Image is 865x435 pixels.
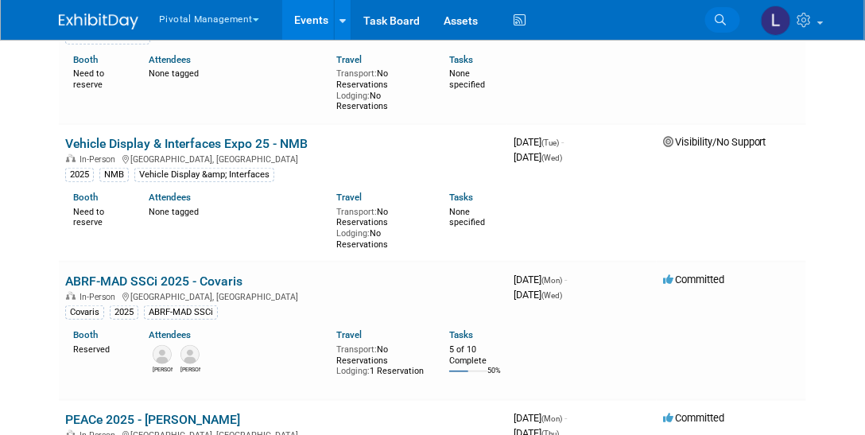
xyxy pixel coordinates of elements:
div: 5 of 10 Complete [449,344,501,366]
div: None tagged [149,65,325,80]
div: Melissa Gabello [153,364,173,374]
td: 50% [487,367,501,388]
span: None specified [449,207,485,228]
span: Transport: [336,207,377,217]
span: None specified [449,68,485,90]
img: Melissa Gabello [153,345,172,364]
span: - [564,274,567,285]
div: 2025 [110,305,138,320]
span: Committed [663,412,724,424]
div: Sujash Chatterjee [180,364,200,374]
img: Leslie Pelton [761,6,791,36]
a: PEACe 2025 - [PERSON_NAME] [65,412,240,427]
div: Reserved [73,341,125,355]
span: (Mon) [541,276,562,285]
img: Sujash Chatterjee [180,345,200,364]
div: NMB [99,168,129,182]
a: ABRF-MAD SSCi 2025 - Covaris [65,274,242,289]
span: (Tue) [541,138,559,147]
span: (Wed) [541,291,562,300]
span: Lodging: [336,366,370,376]
a: Booth [73,329,98,340]
span: In-Person [80,292,120,302]
div: Need to reserve [73,204,125,228]
span: (Wed) [541,153,562,162]
img: In-Person Event [66,154,76,162]
a: Travel [336,192,362,203]
div: Vehicle Display &amp; Interfaces [134,168,274,182]
a: Attendees [149,192,191,203]
div: ABRF-MAD SSCi [144,305,218,320]
span: In-Person [80,154,120,165]
span: Lodging: [336,228,370,239]
span: (Mon) [541,414,562,423]
div: 2025 [65,168,94,182]
a: Tasks [449,192,473,203]
a: Attendees [149,329,191,340]
img: ExhibitDay [59,14,138,29]
div: Covaris [65,305,104,320]
a: Travel [336,54,362,65]
span: [DATE] [514,136,564,148]
a: Travel [336,329,362,340]
span: Transport: [336,344,377,355]
span: Lodging: [336,91,370,101]
div: No Reservations 1 Reservation [336,341,425,377]
span: Transport: [336,68,377,79]
span: [DATE] [514,151,562,163]
span: - [564,412,567,424]
span: Committed [663,274,724,285]
div: None tagged [149,204,325,218]
span: [DATE] [514,289,562,301]
span: - [561,136,564,148]
div: [GEOGRAPHIC_DATA], [GEOGRAPHIC_DATA] [65,152,501,165]
a: Vehicle Display & Interfaces Expo 25 - NMB [65,136,308,151]
a: Booth [73,54,98,65]
a: Tasks [449,54,473,65]
div: Need to reserve [73,65,125,90]
div: No Reservations No Reservations [336,204,425,251]
a: Attendees [149,54,191,65]
a: Tasks [449,329,473,340]
div: No Reservations No Reservations [336,65,425,112]
span: [DATE] [514,274,567,285]
a: Booth [73,192,98,203]
img: In-Person Event [66,292,76,300]
div: [GEOGRAPHIC_DATA], [GEOGRAPHIC_DATA] [65,289,501,302]
span: Visibility/No Support [663,136,766,148]
span: [DATE] [514,412,567,424]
